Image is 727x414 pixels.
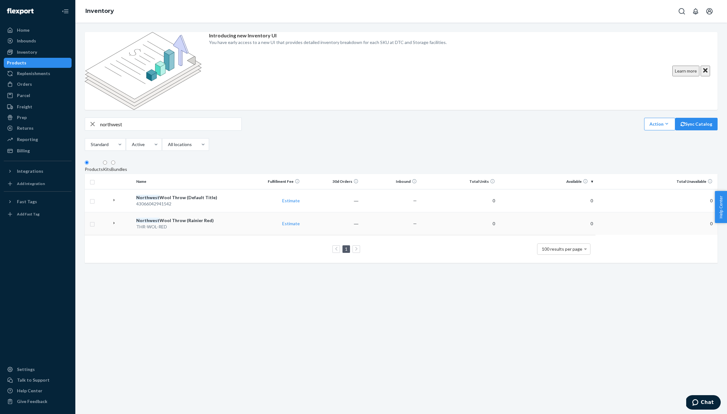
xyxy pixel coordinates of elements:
[85,8,114,14] a: Inventory
[4,123,72,133] a: Returns
[4,102,72,112] a: Freight
[4,134,72,144] a: Reporting
[244,174,302,189] th: Fulfillment Fee
[498,174,595,189] th: Available
[4,179,72,189] a: Add Integration
[413,198,417,203] span: —
[542,246,582,252] span: 100 results per page
[85,161,89,165] input: Products
[136,218,159,223] em: Northwest
[4,79,72,89] a: Orders
[131,141,132,148] input: Active
[85,166,103,172] div: Products
[675,118,718,130] button: Sync Catalog
[493,221,495,226] span: 0
[17,70,50,77] div: Replenishments
[4,166,72,176] button: Integrations
[17,125,34,131] div: Returns
[672,66,699,76] button: Learn more
[302,212,361,235] td: ―
[302,174,361,189] th: 30d Orders
[209,32,447,39] p: Introducing new Inventory UI
[17,211,40,217] div: Add Fast Tag
[167,141,168,148] input: All locations
[103,166,111,172] div: Kits
[710,221,713,226] span: 0
[111,161,115,165] input: Bundles
[111,166,127,172] div: Bundles
[17,377,50,383] div: Talk to Support
[7,60,26,66] div: Products
[90,141,91,148] input: Standard
[4,197,72,207] button: Fast Tags
[85,32,202,110] img: new-reports-banner-icon.82668bd98b6a51aee86340f2a7b77ae3.png
[590,198,593,203] span: 0
[4,58,72,68] a: Products
[17,168,43,174] div: Integrations
[136,224,241,230] div: THR-WOL-RED
[4,112,72,123] a: Prep
[136,194,241,201] div: Wool Throw (Default Title)
[715,191,727,223] button: Help Center
[676,5,688,18] button: Open Search Box
[686,395,721,411] iframe: Opens a widget where you can chat to one of our agents
[17,92,30,99] div: Parcel
[136,217,241,224] div: Wool Throw (Rainier Red)
[710,198,713,203] span: 0
[4,90,72,101] a: Parcel
[134,174,244,189] th: Name
[413,221,417,226] span: —
[17,181,45,186] div: Add Integration
[17,148,30,154] div: Billing
[4,47,72,57] a: Inventory
[136,195,159,200] em: Northwest
[4,36,72,46] a: Inbounds
[17,49,37,55] div: Inventory
[590,221,593,226] span: 0
[361,174,420,189] th: Inbound
[4,396,72,406] button: Give Feedback
[282,198,300,203] a: Estimate
[103,161,107,165] input: Kits
[689,5,702,18] button: Open notifications
[17,104,32,110] div: Freight
[17,38,36,44] div: Inbounds
[595,174,718,189] th: Total Unavailable
[17,199,37,205] div: Fast Tags
[644,118,675,130] button: Action
[344,246,349,252] a: Page 1 is your current page
[302,189,361,212] td: ―
[100,118,241,130] input: Search inventory by name or sku
[17,398,47,405] div: Give Feedback
[703,5,716,18] button: Open account menu
[4,25,72,35] a: Home
[17,81,32,87] div: Orders
[4,375,72,385] button: Talk to Support
[4,386,72,396] a: Help Center
[59,5,72,18] button: Close Navigation
[4,146,72,156] a: Billing
[80,2,119,20] ol: breadcrumbs
[17,114,27,121] div: Prep
[17,388,42,394] div: Help Center
[419,174,498,189] th: Total Units
[282,221,300,226] a: Estimate
[493,198,495,203] span: 0
[17,136,38,143] div: Reporting
[4,209,72,219] a: Add Fast Tag
[4,364,72,374] a: Settings
[17,366,35,373] div: Settings
[7,8,34,14] img: Flexport logo
[649,121,670,127] div: Action
[701,66,710,76] button: Close
[4,68,72,79] a: Replenishments
[17,27,30,33] div: Home
[209,39,447,46] p: You have early access to a new UI that provides detailed inventory breakdown for each SKU at DTC ...
[136,201,241,207] div: 43066042941542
